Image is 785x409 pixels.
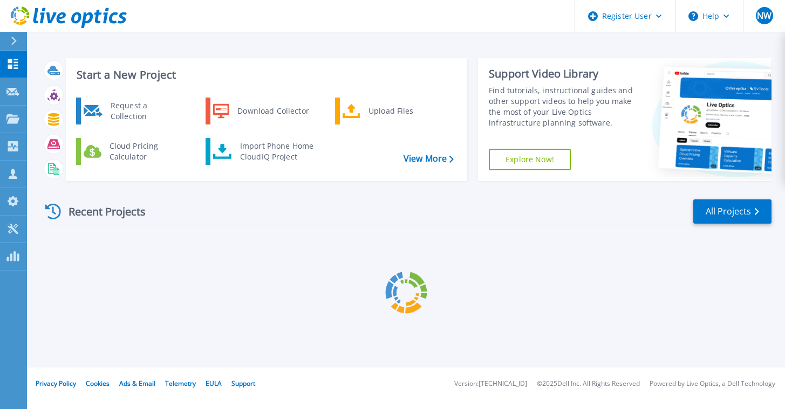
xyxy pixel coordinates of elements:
a: Support [231,379,255,388]
a: Explore Now! [489,149,571,170]
a: Telemetry [165,379,196,388]
div: Cloud Pricing Calculator [104,141,184,162]
div: Download Collector [232,100,313,122]
li: © 2025 Dell Inc. All Rights Reserved [537,380,640,387]
a: Download Collector [206,98,316,124]
div: Upload Files [363,100,443,122]
a: Ads & Email [119,379,155,388]
li: Powered by Live Optics, a Dell Technology [650,380,775,387]
a: Privacy Policy [36,379,76,388]
a: Cookies [86,379,110,388]
a: View More [404,154,454,164]
div: Support Video Library [489,67,636,81]
div: Recent Projects [42,198,160,225]
a: Upload Files [335,98,446,124]
div: Request a Collection [105,100,184,122]
a: Request a Collection [76,98,187,124]
a: EULA [206,379,222,388]
div: Find tutorials, instructional guides and other support videos to help you make the most of your L... [489,85,636,128]
div: Import Phone Home CloudIQ Project [235,141,319,162]
li: Version: [TECHNICAL_ID] [454,380,527,387]
span: NW [757,11,772,20]
a: All Projects [693,199,772,224]
h3: Start a New Project [77,69,453,81]
a: Cloud Pricing Calculator [76,138,187,165]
